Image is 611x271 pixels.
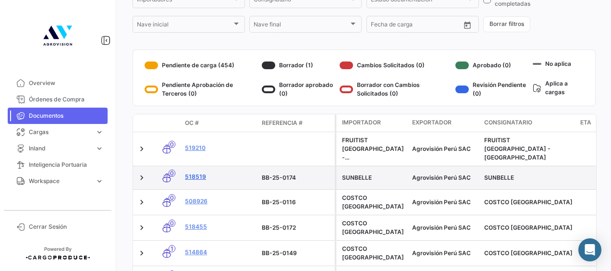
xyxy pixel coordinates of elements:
span: COSTCO TAIWAN [484,198,573,206]
span: Cerrar Sesión [29,222,104,231]
div: Borrador con Cambios Solicitados (0) [340,81,452,98]
span: SUNBELLE [484,174,514,181]
input: Desde [371,23,388,29]
div: COSTCO [GEOGRAPHIC_DATA] [342,219,404,236]
div: COSTCO [GEOGRAPHIC_DATA] [342,194,404,211]
a: Expand/Collapse Row [137,197,147,207]
div: Borrador aprobado (0) [262,81,336,98]
div: BB-25-0116 [262,198,331,207]
a: Expand/Collapse Row [137,248,147,258]
a: 508926 [185,197,254,206]
span: Documentos [29,111,104,120]
span: expand_more [95,128,104,136]
span: ETA [580,118,591,127]
span: Inland [29,144,91,153]
datatable-header-cell: Referencia # [258,115,335,131]
span: 0 [169,170,175,177]
a: Expand/Collapse Row [137,144,147,154]
a: 514864 [185,248,254,257]
datatable-header-cell: Consignatario [480,114,576,132]
div: Aprobado (0) [455,58,529,73]
div: BB-25-0172 [262,223,331,232]
div: BB-25-0149 [262,249,331,258]
a: 518519 [185,172,254,181]
span: Workspace [29,177,91,185]
div: Revisión Pendiente (0) [455,81,529,98]
a: 518455 [185,222,254,231]
span: expand_more [95,144,104,153]
span: COSTCO TAIWAN [484,224,573,231]
span: 1 [169,245,175,252]
span: Nave final [254,23,349,29]
div: Agrovisión Perú SAC [412,249,477,258]
a: Expand/Collapse Row [137,223,147,233]
span: COSTCO TAIWAN [484,249,573,257]
datatable-header-cell: Exportador [408,114,480,132]
span: 0 [169,194,175,201]
a: Órdenes de Compra [8,91,108,108]
datatable-header-cell: OC # [181,115,258,131]
a: 519210 [185,144,254,152]
button: Borrar filtros [483,16,530,32]
a: Inteligencia Portuaria [8,157,108,173]
div: Pendiente de carga (454) [145,58,258,73]
div: FRUITIST [GEOGRAPHIC_DATA] -[GEOGRAPHIC_DATA] [342,136,404,162]
span: Cargas [29,128,91,136]
span: 0 [169,220,175,227]
span: Inteligencia Portuaria [29,160,104,169]
a: Documentos [8,108,108,124]
datatable-header-cell: Importador [336,114,408,132]
span: Overview [29,79,104,87]
div: Agrovisión Perú SAC [412,173,477,182]
input: Hasta [395,23,438,29]
div: No aplica [533,58,584,70]
span: Importador [342,118,381,127]
div: COSTCO [GEOGRAPHIC_DATA] [342,245,404,262]
span: Consignatario [484,118,532,127]
a: Expand/Collapse Row [137,173,147,183]
div: Agrovisión Perú SAC [412,198,477,207]
div: Agrovisión Perú SAC [412,145,477,153]
div: BB-25-0174 [262,173,331,182]
span: Exportador [412,118,452,127]
div: Cambios Solicitados (0) [340,58,452,73]
span: expand_more [95,177,104,185]
span: 0 [169,141,175,148]
a: Overview [8,75,108,91]
div: Pendiente Aprobación de Terceros (0) [145,81,258,98]
span: FRUITIST SHANGHAI -CHINA [484,136,550,161]
button: Open calendar [460,18,475,32]
div: Borrador (1) [262,58,336,73]
div: Agrovisión Perú SAC [412,223,477,232]
span: Nave inicial [137,23,232,29]
span: Referencia # [262,119,303,127]
span: Órdenes de Compra [29,95,104,104]
datatable-header-cell: Modo de Transporte [152,119,181,127]
div: SUNBELLE [342,173,404,182]
img: 4b7f8542-3a82-4138-a362-aafd166d3a59.jpg [34,12,82,60]
div: Abrir Intercom Messenger [578,238,601,261]
div: Aplica a cargas [533,77,584,98]
span: OC # [185,119,199,127]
